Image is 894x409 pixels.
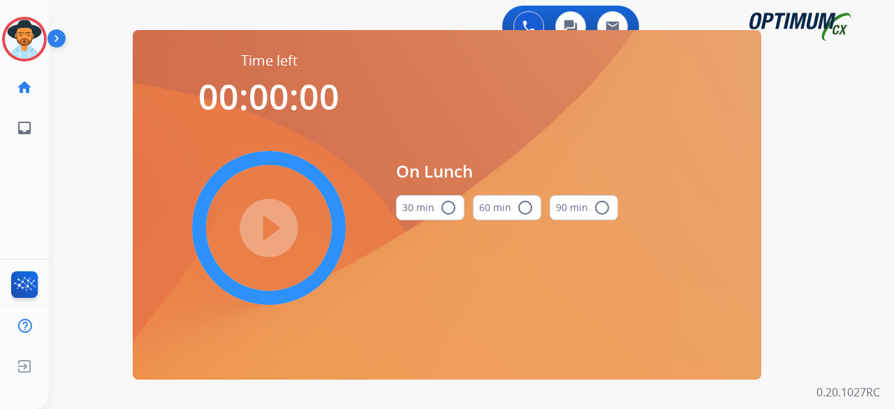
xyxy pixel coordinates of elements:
mat-icon: radio_button_unchecked [594,199,610,216]
mat-icon: inbox [16,120,33,136]
span: On Lunch [396,159,618,184]
p: 0.20.1027RC [816,384,880,401]
button: 60 min [473,195,541,220]
mat-icon: home [16,79,33,96]
span: Time left [241,51,298,71]
mat-icon: radio_button_unchecked [440,199,457,216]
button: 90 min [550,195,618,220]
img: avatar [5,20,44,59]
mat-icon: radio_button_unchecked [517,199,534,216]
button: 30 min [396,195,464,220]
span: 00:00:00 [198,73,339,120]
